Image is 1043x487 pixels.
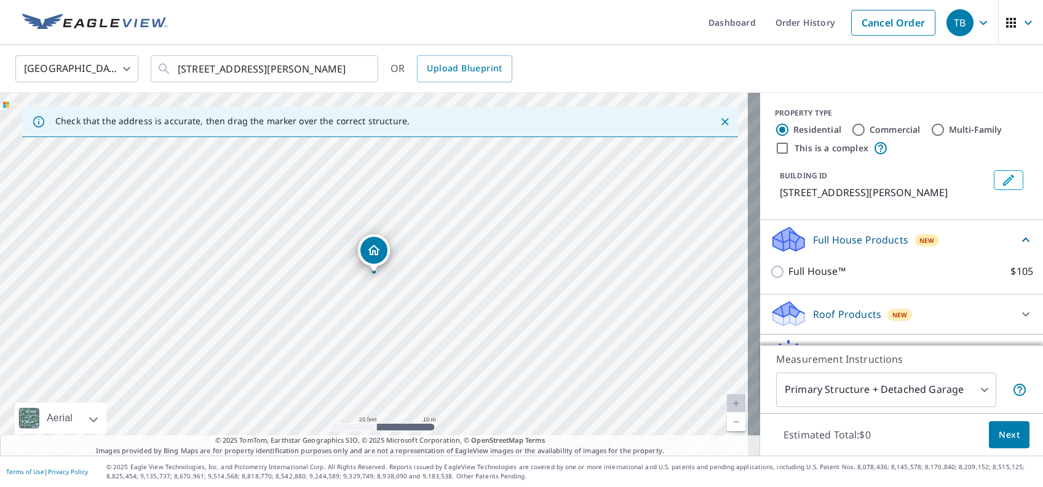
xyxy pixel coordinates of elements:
span: New [892,310,908,320]
label: Commercial [870,124,921,136]
div: OR [391,55,512,82]
p: Full House Products [813,232,908,247]
a: Cancel Order [851,10,935,36]
p: Roof Products [813,307,881,322]
label: This is a complex [795,142,868,154]
span: Next [999,427,1020,443]
a: Privacy Policy [48,467,88,476]
div: Dropped pin, building 1, Residential property, 795 Spruce St Baldwin, WI 54002 [358,234,390,272]
span: New [919,236,935,245]
p: Measurement Instructions [776,352,1027,366]
label: Multi-Family [949,124,1002,136]
div: Aerial [15,403,106,434]
div: Aerial [43,403,76,434]
div: Roof ProductsNew [770,299,1033,329]
div: PROPERTY TYPE [775,108,1028,119]
span: Upload Blueprint [427,61,502,76]
a: Terms of Use [6,467,44,476]
img: EV Logo [22,14,167,32]
a: Current Level 20, Zoom Out [727,413,745,431]
a: Terms [525,435,545,445]
span: © 2025 TomTom, Earthstar Geographics SIO, © 2025 Microsoft Corporation, © [215,435,545,446]
p: | [6,468,88,475]
a: Current Level 20, Zoom In Disabled [727,394,745,413]
span: Your report will include the primary structure and a detached garage if one exists. [1012,382,1027,397]
p: Check that the address is accurate, then drag the marker over the correct structure. [55,116,410,127]
p: BUILDING ID [780,170,827,181]
button: Close [717,114,733,130]
p: Full House™ [788,264,846,279]
div: Full House ProductsNew [770,225,1033,254]
label: Residential [793,124,841,136]
a: OpenStreetMap [471,435,523,445]
p: © 2025 Eagle View Technologies, Inc. and Pictometry International Corp. All Rights Reserved. Repo... [106,462,1037,481]
a: Upload Blueprint [417,55,512,82]
div: Solar ProductsNew [770,339,1033,369]
p: Estimated Total: $0 [774,421,881,448]
p: $105 [1010,264,1033,279]
button: Next [989,421,1029,449]
div: Primary Structure + Detached Garage [776,373,996,407]
div: TB [946,9,974,36]
button: Edit building 1 [994,170,1023,190]
p: [STREET_ADDRESS][PERSON_NAME] [780,185,989,200]
input: Search by address or latitude-longitude [178,52,353,86]
div: [GEOGRAPHIC_DATA] [15,52,138,86]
